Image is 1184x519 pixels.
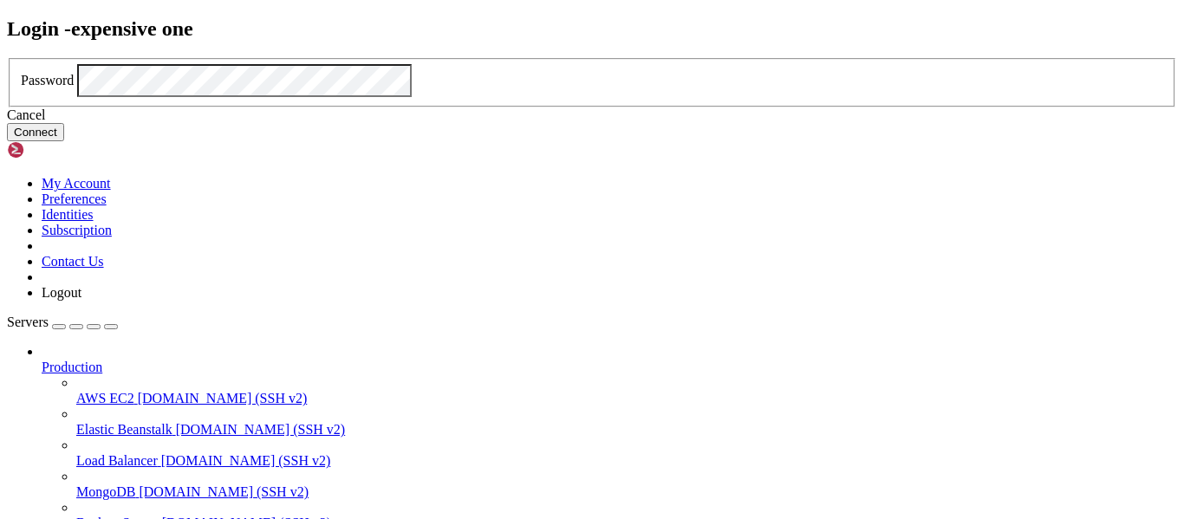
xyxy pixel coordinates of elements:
span: [DOMAIN_NAME] (SSH v2) [161,453,331,468]
li: AWS EC2 [DOMAIN_NAME] (SSH v2) [76,375,1177,406]
a: Subscription [42,223,112,237]
span: [DOMAIN_NAME] (SSH v2) [176,422,346,437]
img: Shellngn [7,141,107,159]
li: MongoDB [DOMAIN_NAME] (SSH v2) [76,469,1177,500]
a: MongoDB [DOMAIN_NAME] (SSH v2) [76,484,1177,500]
a: Servers [7,315,118,329]
li: Load Balancer [DOMAIN_NAME] (SSH v2) [76,438,1177,469]
label: Password [21,73,74,88]
a: AWS EC2 [DOMAIN_NAME] (SSH v2) [76,391,1177,406]
span: Load Balancer [76,453,158,468]
span: Production [42,360,102,374]
a: Contact Us [42,254,104,269]
a: Production [42,360,1177,375]
a: Identities [42,207,94,222]
a: My Account [42,176,111,191]
div: (0, 1) [7,23,14,38]
span: [DOMAIN_NAME] (SSH v2) [138,391,308,405]
span: Servers [7,315,49,329]
a: Load Balancer [DOMAIN_NAME] (SSH v2) [76,453,1177,469]
button: Connect [7,123,64,141]
x-row: Connecting [TECHNICAL_ID]... [7,7,957,23]
a: Preferences [42,191,107,206]
li: Elastic Beanstalk [DOMAIN_NAME] (SSH v2) [76,406,1177,438]
h2: Login - expensive one [7,17,1177,41]
span: [DOMAIN_NAME] (SSH v2) [139,484,309,499]
span: Elastic Beanstalk [76,422,172,437]
a: Elastic Beanstalk [DOMAIN_NAME] (SSH v2) [76,422,1177,438]
a: Logout [42,285,81,300]
span: MongoDB [76,484,135,499]
span: AWS EC2 [76,391,134,405]
div: Cancel [7,107,1177,123]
